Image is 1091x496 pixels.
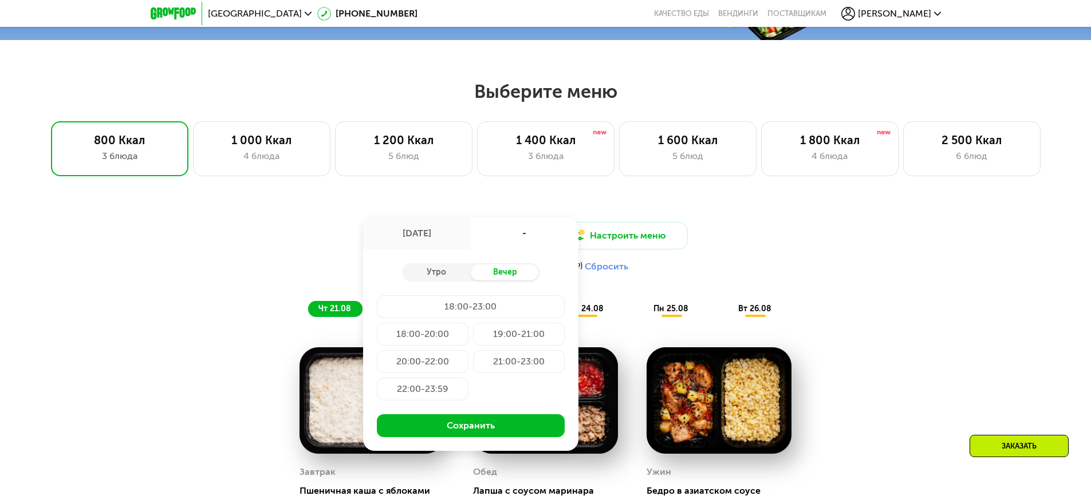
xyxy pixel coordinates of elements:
span: вт 26.08 [738,304,771,314]
div: 1 200 Ккал [347,133,460,147]
div: Завтрак [300,463,336,481]
span: [GEOGRAPHIC_DATA] [208,9,302,18]
div: 1 000 Ккал [205,133,318,147]
div: 1 600 Ккал [631,133,745,147]
div: 4 блюда [205,149,318,163]
div: Заказать [970,435,1069,457]
div: Обед [473,463,497,481]
h2: Выберите меню [37,80,1054,103]
a: Вендинги [718,9,758,18]
a: [PHONE_NUMBER] [317,7,418,21]
div: 1 400 Ккал [489,133,602,147]
div: 5 блюд [347,149,460,163]
div: поставщикам [767,9,826,18]
button: Настроить меню [550,222,688,249]
div: 3 блюда [63,149,176,163]
button: Сбросить [585,261,628,272]
div: 5 блюд [631,149,745,163]
div: 800 Ккал [63,133,176,147]
div: 19:00-21:00 [473,323,565,346]
div: - [471,217,578,249]
span: чт 21.08 [318,304,351,314]
div: 1 800 Ккал [773,133,887,147]
div: 21:00-23:00 [473,350,565,373]
div: Утро [402,264,471,280]
div: 3 блюда [489,149,602,163]
span: [PERSON_NAME] [858,9,931,18]
div: 22:00-23:59 [377,378,468,400]
span: пн 25.08 [653,304,688,314]
div: Ужин [647,463,671,481]
div: 6 блюд [915,149,1029,163]
div: 20:00-22:00 [377,350,468,373]
div: 4 блюда [773,149,887,163]
button: Сохранить [377,414,565,437]
div: 18:00-23:00 [377,295,565,318]
a: Качество еды [654,9,709,18]
span: вс 24.08 [569,304,604,314]
div: 2 500 Ккал [915,133,1029,147]
div: 18:00-20:00 [377,323,468,346]
div: [DATE] [363,217,471,249]
div: Вечер [471,264,539,280]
